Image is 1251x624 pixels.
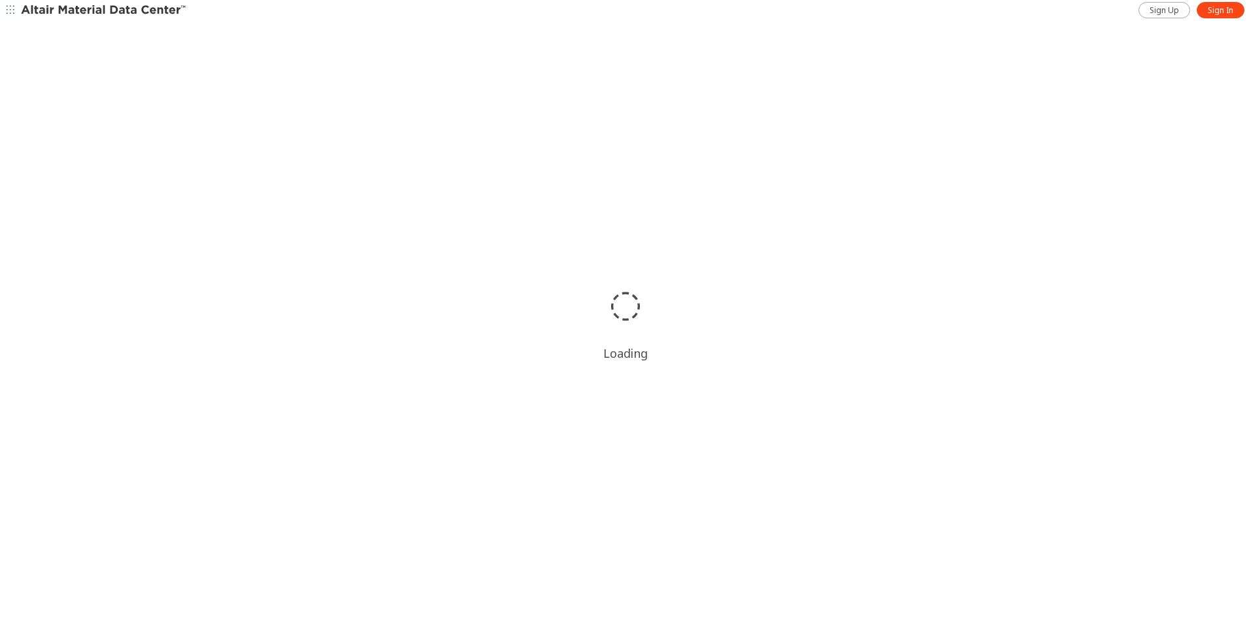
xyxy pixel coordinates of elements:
[1197,2,1244,18] a: Sign In
[603,345,648,361] div: Loading
[21,4,188,17] img: Altair Material Data Center
[1138,2,1190,18] a: Sign Up
[1208,5,1233,16] span: Sign In
[1150,5,1179,16] span: Sign Up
